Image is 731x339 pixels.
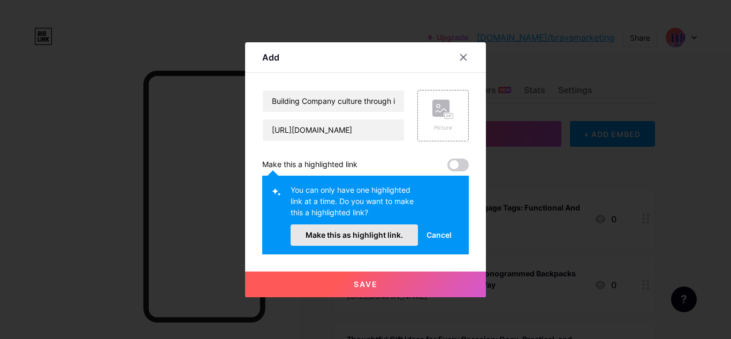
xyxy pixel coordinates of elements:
[262,51,279,64] div: Add
[245,272,486,297] button: Save
[263,91,404,112] input: Title
[418,224,460,246] button: Cancel
[427,229,452,240] span: Cancel
[291,184,418,224] div: You can only have one highlighted link at a time. Do you want to make this a highlighted link?
[262,159,357,171] div: Make this a highlighted link
[354,280,378,289] span: Save
[432,124,454,132] div: Picture
[291,224,418,246] button: Make this as highlight link.
[263,119,404,141] input: URL
[306,230,403,239] span: Make this as highlight link.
